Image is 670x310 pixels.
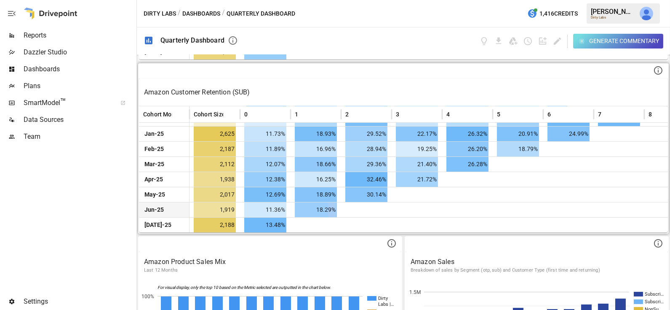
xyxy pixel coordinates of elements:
text: Labs |… [378,302,394,307]
span: 28.94% [345,142,387,156]
text: Subscri… [645,299,664,305]
span: 8 [649,110,652,119]
button: View documentation [479,36,489,46]
button: Sort [602,108,614,120]
span: Cohort Month [143,110,181,119]
span: Reports [24,30,135,40]
text: Dirty [378,296,388,301]
button: Sort [501,108,513,120]
span: Jun-25 [143,202,165,217]
span: May-25 [143,187,166,202]
p: Last 12 Months [144,267,396,274]
button: Sort [653,108,665,120]
button: Schedule dashboard [523,36,533,46]
span: 21.40% [396,157,438,172]
span: 26.20% [446,142,488,156]
button: 1,416Credits [524,6,581,22]
span: Settings [24,297,135,307]
text: For visual display, only the top 10 based on the Metric selected are outputted in the chart below. [157,286,331,291]
button: Julie Wilton [635,2,658,25]
span: 18.29% [295,202,337,217]
span: 29.36% [345,157,387,172]
button: Sort [451,108,462,120]
span: 29.52% [345,127,387,141]
div: Generate Commentary [589,36,659,46]
span: 2,188 [194,218,236,232]
span: 1,919 [194,202,236,217]
span: 12.07% [244,157,286,172]
div: [PERSON_NAME] [591,8,635,16]
span: 2,112 [194,157,236,172]
span: 11.36% [244,202,286,217]
span: 7 [598,110,601,119]
button: Save as Google Doc [508,36,518,46]
span: 1,416 Credits [539,8,578,19]
span: ™ [60,97,66,107]
button: Generate Commentary [573,34,664,49]
div: Quarterly Dashboard [160,36,224,44]
span: 3 [396,110,399,119]
button: Add widget [538,36,547,46]
span: 20.91% [497,127,539,141]
span: 30.14% [345,187,387,202]
text: Subscri… [645,291,664,297]
button: Sort [299,108,311,120]
span: 12.38% [244,172,286,187]
p: Amazon Customer Retention (SUB) [144,87,663,97]
span: SmartModel [24,98,111,108]
span: 32.46% [345,172,387,187]
span: 26.28% [446,157,488,172]
text: 1.5M [409,289,421,295]
span: Dazzler Studio [24,47,135,57]
p: Amazon Product Sales Mix [144,257,396,267]
button: Edit dashboard [553,36,562,46]
span: Dashboards [24,64,135,74]
button: Sort [400,108,412,120]
span: 18.79% [497,142,539,156]
button: Sort [224,108,236,120]
p: Breakdown of sales by Segment (otp, sub) and Customer Type (first time and returning) [411,267,663,274]
button: Sort [248,108,260,120]
span: 2,017 [194,187,236,202]
button: Dashboards [182,8,220,19]
span: 16.25% [295,172,337,187]
span: 2,625 [194,127,236,141]
span: Apr-25 [143,172,164,187]
span: Data Sources [24,115,135,125]
div: Dirty Labs [591,16,635,19]
span: 26.32% [446,127,488,141]
span: 13.48% [244,218,286,232]
span: Team [24,132,135,142]
span: Plans [24,81,135,91]
span: 16.96% [295,142,337,156]
button: Download dashboard [494,36,504,46]
span: 4 [446,110,450,119]
div: / [222,8,225,19]
span: 0 [244,110,248,119]
button: Dirty Labs [144,8,176,19]
span: 11.73% [244,127,286,141]
span: 6 [547,110,551,119]
img: Julie Wilton [640,7,653,20]
button: Sort [350,108,361,120]
span: 19.25% [396,142,438,156]
span: 11.89% [244,142,286,156]
span: 24.99% [547,127,590,141]
span: 1,938 [194,172,236,187]
span: 2 [345,110,349,119]
span: Cohort Size [194,110,225,119]
span: 1 [295,110,298,119]
button: Sort [173,108,185,120]
span: Jan-25 [143,127,165,141]
div: / [178,8,181,19]
span: [DATE]-25 [143,218,173,232]
button: Sort [552,108,563,120]
text: 100% [142,294,155,299]
span: Feb-25 [143,142,165,156]
span: 18.66% [295,157,337,172]
span: 18.93% [295,127,337,141]
span: 18.89% [295,187,337,202]
span: 5 [497,110,500,119]
span: 2,187 [194,142,236,156]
